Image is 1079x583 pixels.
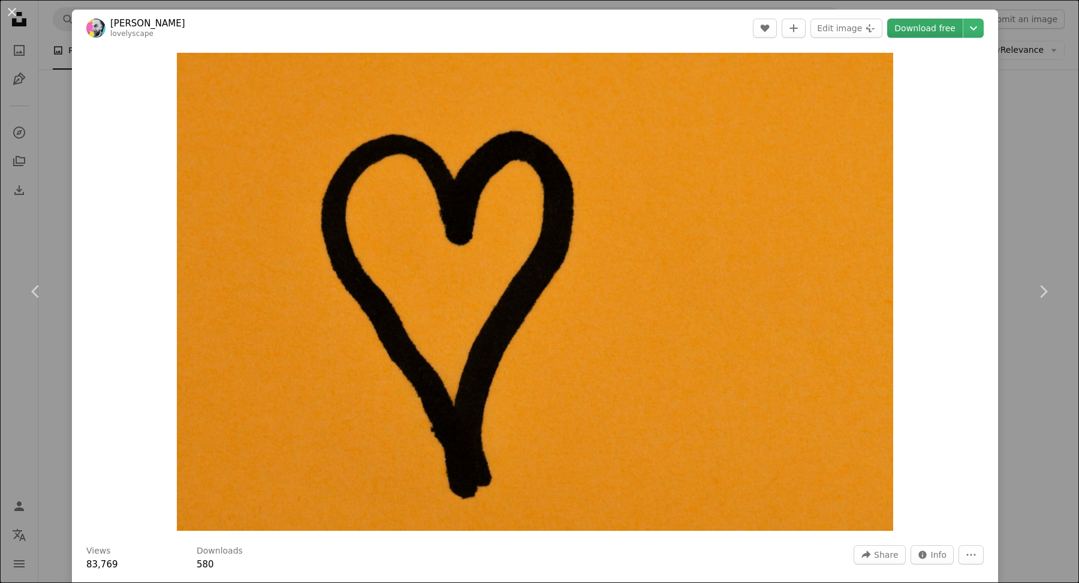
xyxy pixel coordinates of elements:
[177,53,894,531] button: Zoom in on this image
[887,19,963,38] a: Download free
[911,545,954,564] button: Stats about this image
[177,53,894,531] img: a picture of a heart drawn on a yellow wall
[197,559,214,570] span: 580
[197,545,243,557] h3: Downloads
[86,19,106,38] img: Go to Gabriel Mihalcea's profile
[931,546,947,564] span: Info
[810,19,882,38] button: Edit image
[86,545,111,557] h3: Views
[854,545,905,564] button: Share this image
[874,546,898,564] span: Share
[753,19,777,38] button: Like
[1007,234,1079,349] a: Next
[86,559,118,570] span: 83,769
[963,19,984,38] button: Choose download size
[959,545,984,564] button: More Actions
[782,19,806,38] button: Add to Collection
[110,17,185,29] a: [PERSON_NAME]
[110,29,153,38] a: lovelyscape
